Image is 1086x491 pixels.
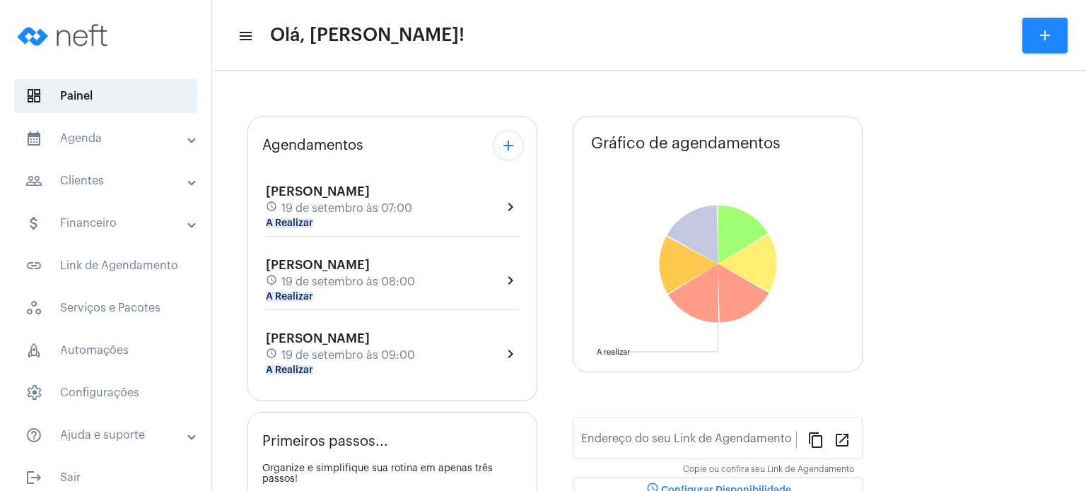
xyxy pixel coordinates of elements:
mat-icon: chevron_right [502,272,519,289]
img: logo-neft-novo-2.png [11,7,117,64]
span: [PERSON_NAME] [266,332,370,345]
span: sidenav icon [25,88,42,105]
mat-icon: schedule [266,348,279,363]
mat-chip: A Realizar [266,365,313,375]
text: A realizar [597,348,630,356]
mat-expansion-panel-header: sidenav iconAgenda [8,122,211,155]
span: Olá, [PERSON_NAME]! [270,24,465,47]
span: Organize e simplifique sua rotina em apenas três passos! [262,463,493,484]
mat-icon: sidenav icon [25,257,42,274]
mat-icon: sidenav icon [25,469,42,486]
mat-hint: Copie ou confira seu Link de Agendamento [683,465,854,475]
mat-icon: open_in_new [834,431,851,448]
mat-expansion-panel-header: sidenav iconAjuda e suporte [8,418,211,452]
mat-chip: A Realizar [266,292,313,302]
span: sidenav icon [25,300,42,317]
mat-panel-title: Clientes [25,172,189,189]
mat-panel-title: Ajuda e suporte [25,427,189,444]
mat-panel-title: Agenda [25,130,189,147]
input: Link [581,435,796,448]
span: Painel [14,79,197,113]
span: Serviços e Pacotes [14,291,197,325]
mat-panel-title: Financeiro [25,215,189,232]
span: 19 de setembro às 07:00 [281,202,412,215]
span: [PERSON_NAME] [266,185,370,198]
mat-chip: A Realizar [266,218,313,228]
span: [PERSON_NAME] [266,259,370,271]
mat-icon: sidenav icon [25,130,42,147]
mat-icon: schedule [266,274,279,290]
span: 19 de setembro às 08:00 [281,276,415,288]
mat-expansion-panel-header: sidenav iconClientes [8,164,211,198]
span: Agendamentos [262,138,363,153]
span: Configurações [14,376,197,410]
mat-icon: sidenav icon [25,172,42,189]
span: Automações [14,333,197,367]
mat-icon: sidenav icon [238,28,252,45]
mat-icon: add [500,137,517,154]
mat-icon: sidenav icon [25,427,42,444]
span: 19 de setembro às 09:00 [281,349,415,362]
span: Link de Agendamento [14,249,197,283]
mat-icon: sidenav icon [25,215,42,232]
mat-icon: chevron_right [502,345,519,362]
span: sidenav icon [25,342,42,359]
mat-icon: schedule [266,201,279,216]
span: Primeiros passos... [262,434,388,449]
span: sidenav icon [25,384,42,401]
mat-icon: add [1037,27,1053,44]
mat-expansion-panel-header: sidenav iconFinanceiro [8,206,211,240]
mat-icon: content_copy [807,431,824,448]
span: Gráfico de agendamentos [591,135,781,152]
mat-icon: chevron_right [502,199,519,215]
